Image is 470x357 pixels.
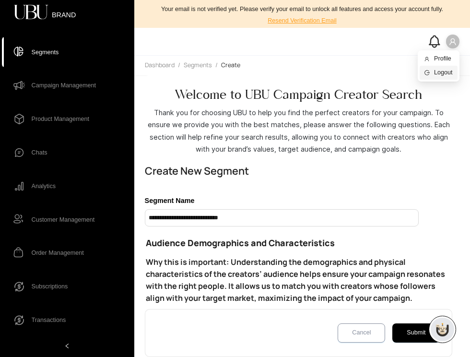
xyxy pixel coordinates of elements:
li: / [178,61,180,71]
span: logout [424,70,431,75]
span: Resend Verification Email [268,16,337,26]
span: Cancel [352,328,371,338]
div: Your email is not verified yet. Please verify your email to unlock all features and access your a... [140,5,464,28]
span: Logout [434,68,453,78]
h4: Audience Demographics and Characteristics [146,237,452,249]
button: Cancel [338,323,385,343]
div: Thank you for choosing UBU to help you find the perfect creators for your campaign. To ensure we ... [145,107,453,155]
span: Segments [32,44,59,61]
span: Chats [32,144,47,161]
span: Create [221,61,240,69]
h3: Create New Segment [145,164,249,178]
span: Order Management [32,244,84,262]
label: Segment Name [145,195,453,206]
span: Profile [434,54,453,64]
h5: Why this is important: Understanding the demographics and physical characteristics of the creator... [146,256,452,305]
img: chatboticon-C4A3G2IU.png [434,321,451,338]
span: Analytics [32,178,56,195]
h2: Welcome to UBU Campaign Creator Search [145,87,453,102]
span: Campaign Management [32,77,96,94]
span: Transactions [32,311,66,329]
button: Submit [392,323,440,343]
span: BRAND [52,12,76,13]
span: Dashboard [145,61,175,69]
button: Resend Verification Email [261,14,344,28]
a: Segments [182,61,213,71]
span: Submit [407,328,425,338]
span: Product Management [32,110,89,128]
span: user [449,38,457,46]
span: user [424,57,431,62]
span: Customer Management [32,211,95,228]
span: left [64,343,70,349]
li: / [215,61,218,71]
span: Subscriptions [32,278,68,295]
